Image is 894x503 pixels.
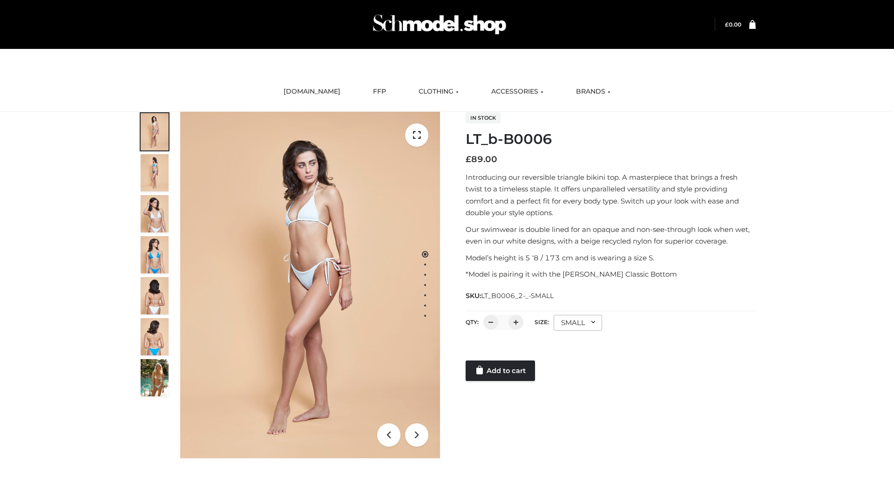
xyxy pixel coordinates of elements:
[725,21,741,28] bdi: 0.00
[481,292,554,300] span: LT_B0006_2-_-SMALL
[366,82,393,102] a: FFP
[141,236,169,273] img: ArielClassicBikiniTop_CloudNine_AzureSky_OW114ECO_4-scaled.jpg
[466,319,479,326] label: QTY:
[141,113,169,150] img: ArielClassicBikiniTop_CloudNine_AzureSky_OW114ECO_1-scaled.jpg
[180,112,440,458] img: ArielClassicBikiniTop_CloudNine_AzureSky_OW114ECO_1
[466,154,497,164] bdi: 89.00
[554,315,602,331] div: SMALL
[141,195,169,232] img: ArielClassicBikiniTop_CloudNine_AzureSky_OW114ECO_3-scaled.jpg
[466,268,756,280] p: *Model is pairing it with the [PERSON_NAME] Classic Bottom
[466,171,756,219] p: Introducing our reversible triangle bikini top. A masterpiece that brings a fresh twist to a time...
[466,252,756,264] p: Model’s height is 5 ‘8 / 173 cm and is wearing a size S.
[466,112,501,123] span: In stock
[725,21,729,28] span: £
[141,318,169,355] img: ArielClassicBikiniTop_CloudNine_AzureSky_OW114ECO_8-scaled.jpg
[466,224,756,247] p: Our swimwear is double lined for an opaque and non-see-through look when wet, even in our white d...
[725,21,741,28] a: £0.00
[141,359,169,396] img: Arieltop_CloudNine_AzureSky2.jpg
[569,82,617,102] a: BRANDS
[535,319,549,326] label: Size:
[466,290,555,301] span: SKU:
[466,131,756,148] h1: LT_b-B0006
[466,360,535,381] a: Add to cart
[141,154,169,191] img: ArielClassicBikiniTop_CloudNine_AzureSky_OW114ECO_2-scaled.jpg
[466,154,471,164] span: £
[370,6,509,43] img: Schmodel Admin 964
[484,82,550,102] a: ACCESSORIES
[277,82,347,102] a: [DOMAIN_NAME]
[141,277,169,314] img: ArielClassicBikiniTop_CloudNine_AzureSky_OW114ECO_7-scaled.jpg
[412,82,466,102] a: CLOTHING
